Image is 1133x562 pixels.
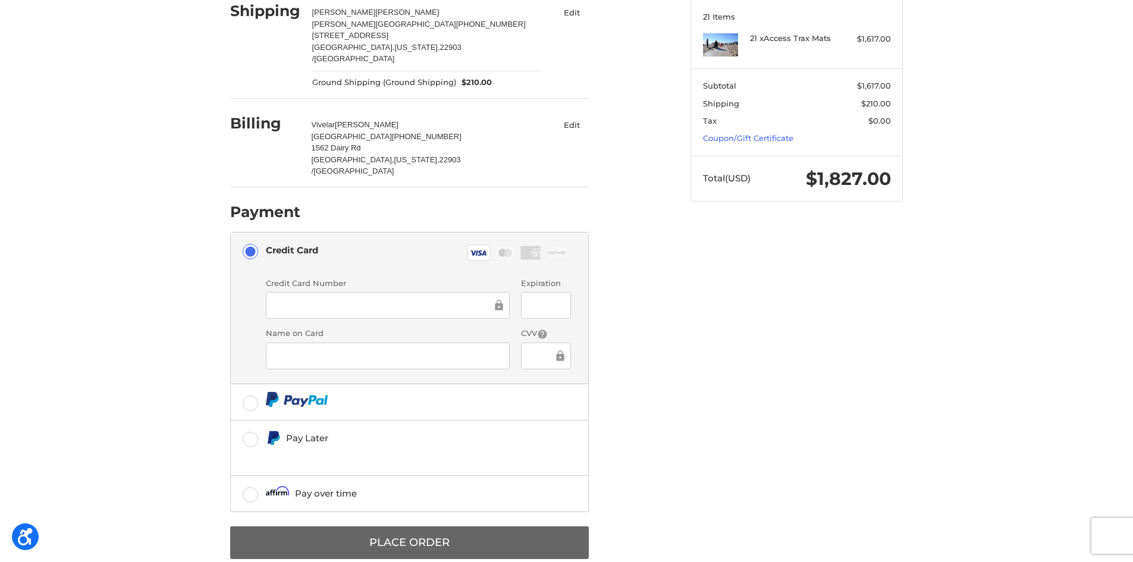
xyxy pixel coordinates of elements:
span: Total (USD) [703,172,751,184]
span: [STREET_ADDRESS] [312,31,389,40]
h3: 21 Items [703,12,891,21]
span: $1,617.00 [857,81,891,90]
span: [PERSON_NAME] [312,8,376,17]
span: [PERSON_NAME] [375,8,439,17]
span: $0.00 [868,116,891,125]
h2: Shipping [230,2,300,20]
span: [GEOGRAPHIC_DATA], [312,43,395,52]
span: 1562 Dairy Rd [312,143,361,152]
iframe: Secure Credit Card Frame - Credit Card Number [274,299,492,312]
iframe: Secure Credit Card Frame - Cardholder Name [274,348,501,362]
span: [PERSON_NAME] [335,120,398,129]
span: [GEOGRAPHIC_DATA] [312,132,392,141]
span: [US_STATE], [394,155,439,164]
span: Ground Shipping (Ground Shipping) [312,77,456,89]
iframe: PayPal Message 1 [266,450,507,461]
h2: Billing [230,114,300,133]
span: $1,827.00 [806,168,891,190]
span: [GEOGRAPHIC_DATA], [312,155,394,164]
div: $1,617.00 [844,33,891,45]
h2: Payment [230,203,300,221]
div: Credit Card [266,240,318,260]
span: [US_STATE], [394,43,440,52]
span: [PHONE_NUMBER] [456,20,526,29]
label: CVV [521,328,570,340]
a: Coupon/Gift Certificate [703,133,793,143]
h4: 21 x Access Trax Mats [750,33,841,43]
img: Pay Later icon [266,431,281,445]
div: Pay Later [286,428,507,448]
iframe: Secure Credit Card Frame - Expiration Date [529,299,562,312]
button: Place Order [230,526,589,559]
label: Credit Card Number [266,278,510,290]
span: Subtotal [703,81,736,90]
label: Expiration [521,278,570,290]
img: Affirm icon [266,486,290,501]
span: [GEOGRAPHIC_DATA] [313,167,394,175]
span: Tax [703,116,717,125]
span: [PERSON_NAME][GEOGRAPHIC_DATA] [312,20,456,29]
button: Edit [554,4,589,21]
button: Edit [554,116,589,133]
span: $210.00 [861,99,891,108]
iframe: Secure Credit Card Frame - CVV [529,348,553,362]
span: [PHONE_NUMBER] [392,132,462,141]
img: PayPal icon [266,392,328,407]
span: Vivelar [312,120,335,129]
span: Shipping [703,99,739,108]
span: [GEOGRAPHIC_DATA] [314,54,394,63]
label: Name on Card [266,328,510,340]
span: $210.00 [456,77,492,89]
div: Pay over time [295,483,357,503]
